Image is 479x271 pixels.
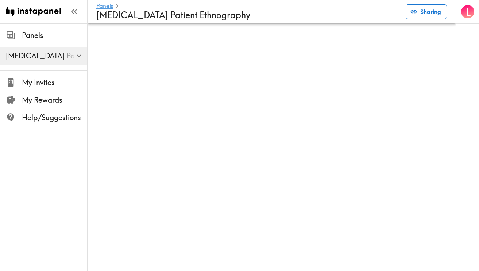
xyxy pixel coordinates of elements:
span: Panels [22,30,87,41]
span: My Invites [22,77,87,88]
span: Help/Suggestions [22,112,87,123]
button: L [460,4,475,19]
span: [MEDICAL_DATA] Patient Ethnography [6,51,87,61]
button: Sharing [406,4,447,19]
span: L [466,5,471,18]
h4: [MEDICAL_DATA] Patient Ethnography [96,10,400,20]
a: Panels [96,3,113,10]
span: My Rewards [22,95,87,105]
div: Psoriasis Patient Ethnography [6,51,87,61]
